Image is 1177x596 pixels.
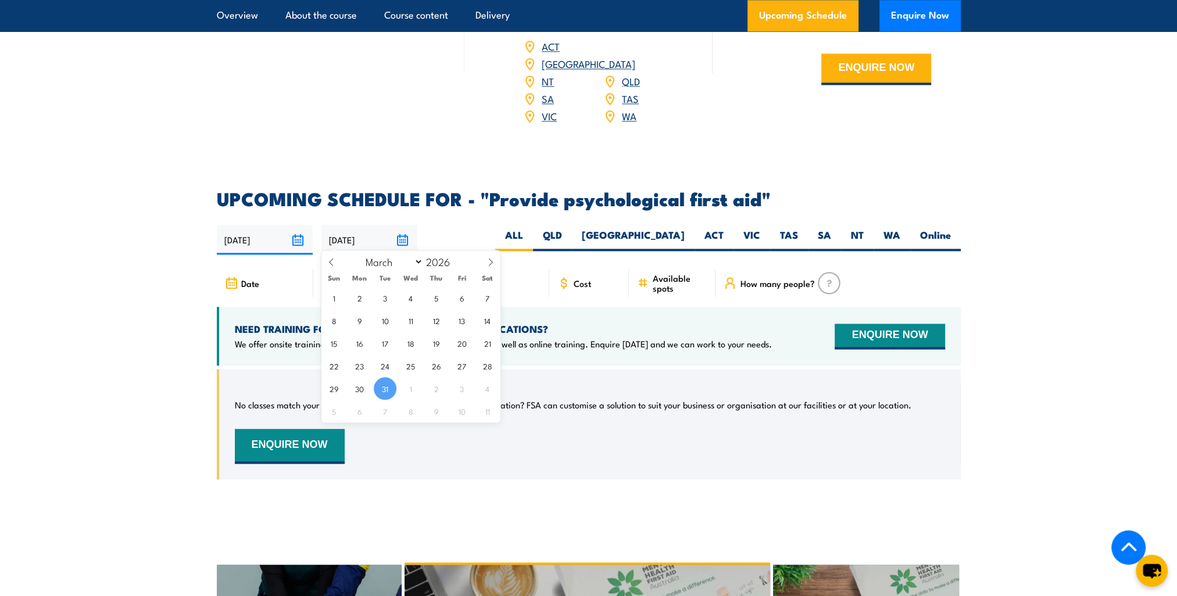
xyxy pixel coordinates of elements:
[622,109,636,123] a: WA
[217,190,961,206] h2: UPCOMING SCHEDULE FOR - "Provide psychological first aid"
[542,56,635,70] a: [GEOGRAPHIC_DATA]
[425,400,448,422] span: April 9, 2026
[399,332,422,354] span: March 18, 2026
[574,278,591,288] span: Cost
[450,377,473,400] span: April 3, 2026
[821,53,931,85] button: ENQUIRE NOW
[323,286,345,309] span: March 1, 2026
[695,228,734,251] label: ACT
[740,278,814,288] span: How many people?
[425,377,448,400] span: April 2, 2026
[348,400,371,422] span: April 6, 2026
[399,377,422,400] span: April 1, 2026
[374,377,396,400] span: March 31, 2026
[374,332,396,354] span: March 17, 2026
[450,286,473,309] span: March 6, 2026
[476,400,499,422] span: April 11, 2026
[321,274,347,282] span: Sun
[323,377,345,400] span: March 29, 2026
[399,354,422,377] span: March 25, 2026
[542,109,557,123] a: VIC
[360,254,423,269] select: Month
[622,91,639,105] a: TAS
[412,399,911,411] p: Can’t find a date or location? FSA can customise a solution to suit your business or organisation...
[542,74,554,88] a: NT
[425,354,448,377] span: March 26, 2026
[476,286,499,309] span: March 7, 2026
[450,354,473,377] span: March 27, 2026
[425,332,448,354] span: March 19, 2026
[348,332,371,354] span: March 16, 2026
[874,228,910,251] label: WA
[235,338,772,350] p: We offer onsite training, training at our centres, multisite solutions as well as online training...
[398,274,424,282] span: Wed
[475,274,500,282] span: Sat
[399,400,422,422] span: April 8, 2026
[495,228,533,251] label: ALL
[399,309,422,332] span: March 11, 2026
[374,400,396,422] span: April 7, 2026
[449,274,475,282] span: Fri
[835,324,945,349] button: ENQUIRE NOW
[476,354,499,377] span: March 28, 2026
[373,274,398,282] span: Tue
[347,274,373,282] span: Mon
[399,286,422,309] span: March 4, 2026
[450,309,473,332] span: March 13, 2026
[476,332,499,354] span: March 21, 2026
[542,39,560,53] a: ACT
[323,354,345,377] span: March 22, 2026
[910,228,961,251] label: Online
[235,322,772,335] h4: NEED TRAINING FOR LARGER GROUPS OR MULTIPLE LOCATIONS?
[425,286,448,309] span: March 5, 2026
[841,228,874,251] label: NT
[476,309,499,332] span: March 14, 2026
[374,309,396,332] span: March 10, 2026
[572,228,695,251] label: [GEOGRAPHIC_DATA]
[808,228,841,251] label: SA
[1136,555,1168,587] button: chat-button
[348,309,371,332] span: March 9, 2026
[652,273,707,293] span: Available spots
[217,225,313,254] input: From date
[348,286,371,309] span: March 2, 2026
[321,225,417,254] input: To date
[424,274,449,282] span: Thu
[450,400,473,422] span: April 10, 2026
[323,309,345,332] span: March 8, 2026
[476,377,499,400] span: April 4, 2026
[450,332,473,354] span: March 20, 2026
[770,228,808,251] label: TAS
[235,429,345,464] button: ENQUIRE NOW
[323,332,345,354] span: March 15, 2026
[348,377,371,400] span: March 30, 2026
[374,354,396,377] span: March 24, 2026
[241,278,259,288] span: Date
[622,74,640,88] a: QLD
[423,254,462,268] input: Year
[533,228,572,251] label: QLD
[323,400,345,422] span: April 5, 2026
[425,309,448,332] span: March 12, 2026
[348,354,371,377] span: March 23, 2026
[734,228,770,251] label: VIC
[542,91,554,105] a: SA
[235,399,405,411] p: No classes match your search criteria, sorry.
[374,286,396,309] span: March 3, 2026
